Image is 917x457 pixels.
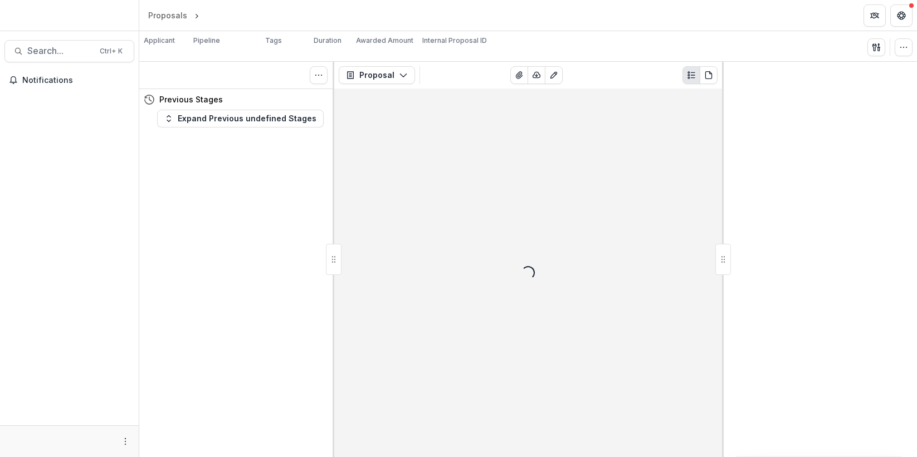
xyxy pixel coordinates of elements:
button: Edit as form [545,66,563,84]
button: Partners [864,4,886,27]
span: Notifications [22,76,130,85]
button: Expand Previous undefined Stages [157,110,324,127]
a: Proposals [144,7,192,23]
button: View Attached Files [510,66,528,84]
button: Search... [4,40,134,62]
p: Duration [314,36,342,46]
span: Search... [27,46,93,56]
button: Plaintext view [682,66,700,84]
p: Internal Proposal ID [422,36,487,46]
button: Get Help [890,4,913,27]
button: PDF view [700,66,718,84]
p: Awarded Amount [356,36,413,46]
p: Pipeline [193,36,220,46]
div: Ctrl + K [97,45,125,57]
h4: Previous Stages [159,94,223,105]
p: Tags [265,36,282,46]
nav: breadcrumb [144,7,249,23]
button: Notifications [4,71,134,89]
p: Applicant [144,36,175,46]
button: Proposal [339,66,415,84]
div: Proposals [148,9,187,21]
button: More [119,435,132,448]
button: Toggle View Cancelled Tasks [310,66,328,84]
